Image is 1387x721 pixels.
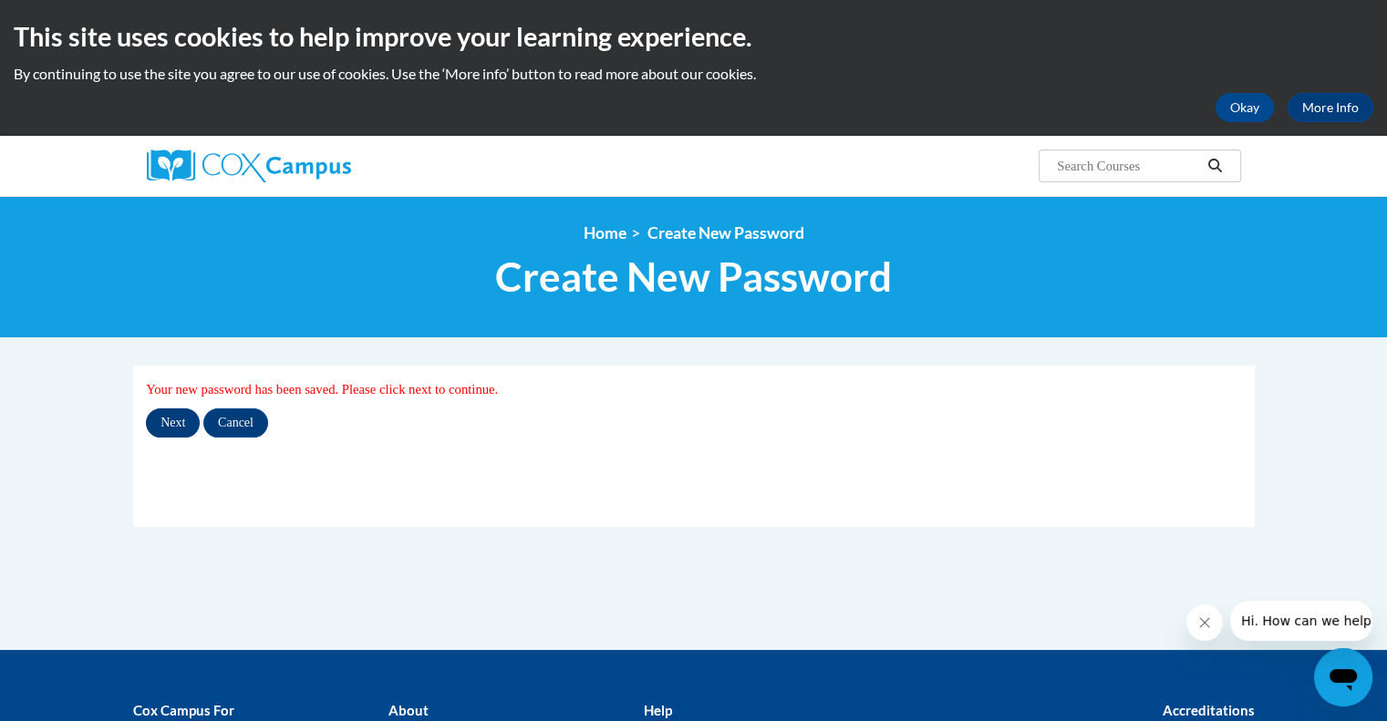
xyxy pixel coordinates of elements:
h2: This site uses cookies to help improve your learning experience. [14,18,1373,55]
span: Create New Password [495,252,892,301]
a: More Info [1288,93,1373,122]
span: Your new password has been saved. Please click next to continue. [146,382,498,397]
a: Cox Campus [147,149,493,182]
button: Search [1201,155,1228,177]
input: Search Courses [1055,155,1201,177]
iframe: Message from company [1230,601,1372,641]
span: Create New Password [647,223,804,242]
img: Cox Campus [147,149,351,182]
iframe: Button to launch messaging window [1314,648,1372,706]
input: Next [146,408,200,438]
b: About [388,702,428,718]
span: Hi. How can we help? [11,13,148,27]
b: Help [643,702,671,718]
iframe: Close message [1186,604,1223,641]
button: Okay [1216,93,1274,122]
a: Home [584,223,626,242]
p: By continuing to use the site you agree to our use of cookies. Use the ‘More info’ button to read... [14,64,1373,84]
b: Cox Campus For [133,702,234,718]
b: Accreditations [1163,702,1255,718]
input: Cancel [203,408,268,438]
